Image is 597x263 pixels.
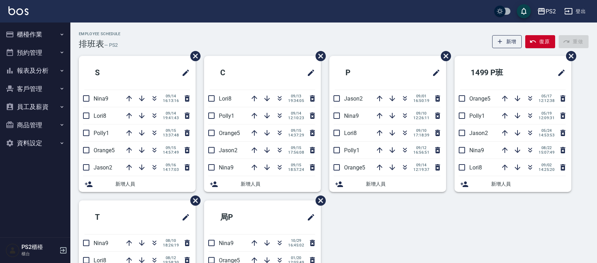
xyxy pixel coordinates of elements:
span: 09/14 [288,111,304,116]
button: 復原 [525,35,555,48]
span: 14:25:20 [539,167,554,172]
span: 08/12 [163,256,179,260]
span: Nina9 [219,240,234,246]
span: 09/01 [413,94,429,98]
h2: C [210,60,269,85]
span: Polly1 [94,130,109,136]
button: PS2 [534,4,559,19]
span: 14:53:53 [539,133,554,137]
span: 刪除班表 [436,46,452,66]
span: 16:45:02 [288,243,304,248]
span: 12:09:31 [539,116,554,120]
span: Lori8 [469,164,482,171]
span: 新增人員 [115,180,190,188]
span: 12:10:23 [288,116,304,120]
button: 資料設定 [3,134,68,152]
span: Polly1 [219,113,234,119]
span: 修改班表的標題 [177,64,190,81]
span: 16:56:51 [413,150,429,155]
span: Polly1 [344,147,360,154]
span: 16:50:19 [413,98,429,103]
button: 櫃檯作業 [3,25,68,44]
h6: — PS2 [104,41,118,49]
h2: T [84,205,144,230]
h2: S [84,60,144,85]
span: 19:41:43 [163,116,179,120]
h2: Employee Schedule [79,32,121,36]
button: 預約管理 [3,44,68,62]
span: Jason2 [469,130,488,136]
span: 09/15 [288,146,304,150]
span: 17:18:39 [413,133,429,137]
span: Lori8 [94,113,106,119]
span: 09/14 [413,163,429,167]
h2: 1499 P班 [460,60,533,85]
span: 12:19:37 [413,167,429,172]
span: Lori8 [219,95,231,102]
h5: PS2櫃檯 [21,244,57,251]
span: 14:57:49 [163,150,179,155]
span: Jason2 [344,95,363,102]
span: 10/29 [288,238,304,243]
button: 員工及薪資 [3,98,68,116]
span: Orange5 [219,130,240,136]
p: 櫃台 [21,251,57,257]
span: 05/17 [539,94,554,98]
span: Jason2 [94,164,112,171]
span: 15:07:49 [539,150,554,155]
span: 刪除班表 [185,190,202,211]
span: Nina9 [94,95,108,102]
button: 登出 [561,5,589,18]
h2: 局P [210,205,273,230]
span: Nina9 [344,113,359,119]
span: 09/15 [288,163,304,167]
span: 修改班表的標題 [177,209,190,226]
span: 16:13:16 [163,98,179,103]
span: 09/15 [288,128,304,133]
span: Jason2 [219,147,237,154]
button: 報表及分析 [3,62,68,80]
button: save [517,4,531,18]
span: 01/20 [288,256,304,260]
h2: P [335,60,394,85]
span: 修改班表的標題 [553,64,566,81]
span: 修改班表的標題 [428,64,440,81]
span: 修改班表的標題 [303,209,315,226]
button: 商品管理 [3,116,68,134]
span: Orange5 [94,147,115,154]
span: 09/10 [413,128,429,133]
div: 新增人員 [204,176,321,192]
span: 09/02 [539,163,554,167]
span: 09/15 [163,146,179,150]
span: 新增人員 [241,180,315,188]
span: Nina9 [469,147,484,154]
span: 09/10 [413,111,429,116]
span: 08/10 [163,238,179,243]
div: 新增人員 [79,176,196,192]
img: Person [6,243,20,257]
span: 09/16 [163,163,179,167]
span: 新增人員 [366,180,440,188]
span: 刪除班表 [310,46,327,66]
span: Lori8 [344,130,357,136]
span: 14:17:03 [163,167,179,172]
span: 09/15 [163,128,179,133]
span: Polly1 [469,113,485,119]
span: 12:26:11 [413,116,429,120]
span: 09/14 [163,111,179,116]
span: 08/22 [539,146,554,150]
span: 18:57:24 [288,167,304,172]
div: PS2 [546,7,556,16]
span: 刪除班表 [310,190,327,211]
span: 17:56:08 [288,150,304,155]
button: 客戶管理 [3,80,68,98]
span: 刪除班表 [185,46,202,66]
span: 18:26:19 [163,243,179,248]
span: 刪除班表 [561,46,577,66]
span: 05/19 [539,111,554,116]
span: 新增人員 [491,180,566,188]
h3: 排班表 [79,39,104,49]
span: 13:37:48 [163,133,179,137]
img: Logo [8,6,28,15]
span: 09/14 [163,94,179,98]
